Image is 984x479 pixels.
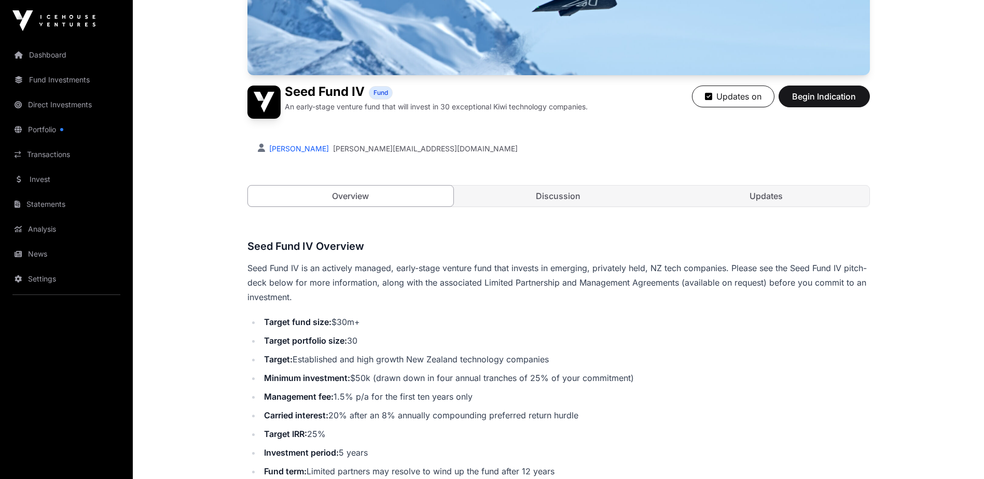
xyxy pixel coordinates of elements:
li: Established and high growth New Zealand technology companies [261,352,870,367]
strong: Fund term: [264,466,307,476]
h1: Seed Fund IV [285,86,365,100]
strong: Target: [264,354,293,364]
li: 1.5% p/a for the first ten years only [261,389,870,404]
strong: Investment period: [264,447,339,458]
span: Begin Indication [792,90,857,103]
button: Updates on [692,86,774,107]
a: [PERSON_NAME] [267,144,329,153]
a: Portfolio [8,118,124,141]
p: Seed Fund IV is an actively managed, early-stage venture fund that invests in emerging, privately... [247,261,870,304]
strong: Target IRR: [264,429,307,439]
img: Seed Fund IV [247,86,281,119]
strong: Target portfolio size: [264,335,347,346]
li: $30m+ [261,315,870,329]
a: Updates [663,186,869,206]
iframe: Chat Widget [932,429,984,479]
a: News [8,243,124,265]
strong: Carried interest: [264,410,328,420]
span: Fund [373,89,388,97]
a: Direct Investments [8,93,124,116]
a: Invest [8,168,124,191]
a: Settings [8,267,124,290]
img: Icehouse Ventures Logo [12,10,95,31]
strong: Target fund size: [264,317,331,327]
h3: Seed Fund IV Overview [247,238,870,255]
a: Transactions [8,143,124,166]
a: Dashboard [8,44,124,66]
p: An early-stage venture fund that will invest in 30 exceptional Kiwi technology companies. [285,102,588,112]
li: 5 years [261,445,870,460]
a: Statements [8,193,124,216]
li: 20% after an 8% annually compounding preferred return hurdle [261,408,870,422]
button: Begin Indication [779,86,870,107]
a: Overview [247,185,454,207]
nav: Tabs [248,186,869,206]
strong: Management fee: [264,391,334,402]
a: [PERSON_NAME][EMAIL_ADDRESS][DOMAIN_NAME] [333,144,518,154]
strong: Minimum investment: [264,373,350,383]
a: Fund Investments [8,68,124,91]
li: Limited partners may resolve to wind up the fund after 12 years [261,464,870,478]
li: 25% [261,427,870,441]
li: 30 [261,333,870,348]
li: $50k (drawn down in four annual tranches of 25% of your commitment) [261,371,870,385]
a: Begin Indication [779,96,870,106]
a: Analysis [8,218,124,241]
a: Discussion [455,186,661,206]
